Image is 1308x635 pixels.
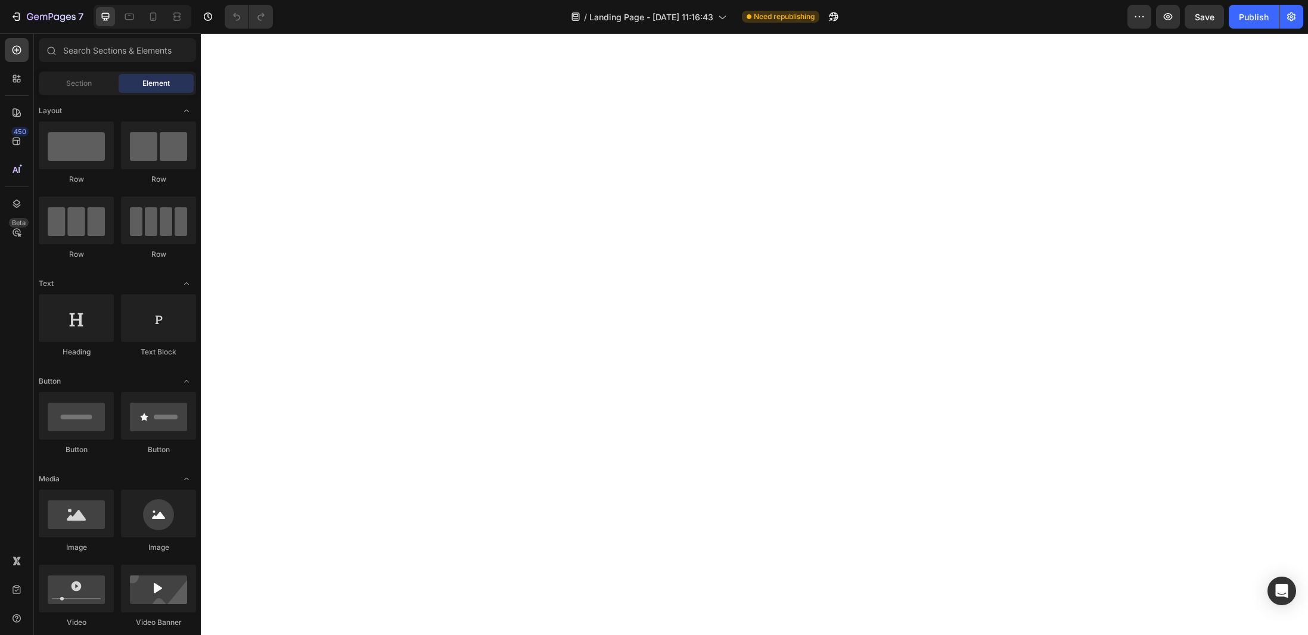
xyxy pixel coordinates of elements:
[39,278,54,289] span: Text
[9,218,29,228] div: Beta
[1239,11,1269,23] div: Publish
[39,38,196,62] input: Search Sections & Elements
[121,174,196,185] div: Row
[177,274,196,293] span: Toggle open
[177,372,196,391] span: Toggle open
[5,5,89,29] button: 7
[589,11,713,23] span: Landing Page - [DATE] 11:16:43
[39,174,114,185] div: Row
[121,347,196,357] div: Text Block
[142,78,170,89] span: Element
[66,78,92,89] span: Section
[39,347,114,357] div: Heading
[39,376,61,387] span: Button
[39,474,60,484] span: Media
[1185,5,1224,29] button: Save
[201,33,1308,635] iframe: Design area
[584,11,587,23] span: /
[1267,577,1296,605] div: Open Intercom Messenger
[754,11,815,22] span: Need republishing
[39,105,62,116] span: Layout
[39,617,114,628] div: Video
[1229,5,1279,29] button: Publish
[1195,12,1214,22] span: Save
[121,542,196,553] div: Image
[39,542,114,553] div: Image
[121,617,196,628] div: Video Banner
[39,249,114,260] div: Row
[121,444,196,455] div: Button
[177,101,196,120] span: Toggle open
[78,10,83,24] p: 7
[121,249,196,260] div: Row
[225,5,273,29] div: Undo/Redo
[177,469,196,488] span: Toggle open
[11,127,29,136] div: 450
[39,444,114,455] div: Button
